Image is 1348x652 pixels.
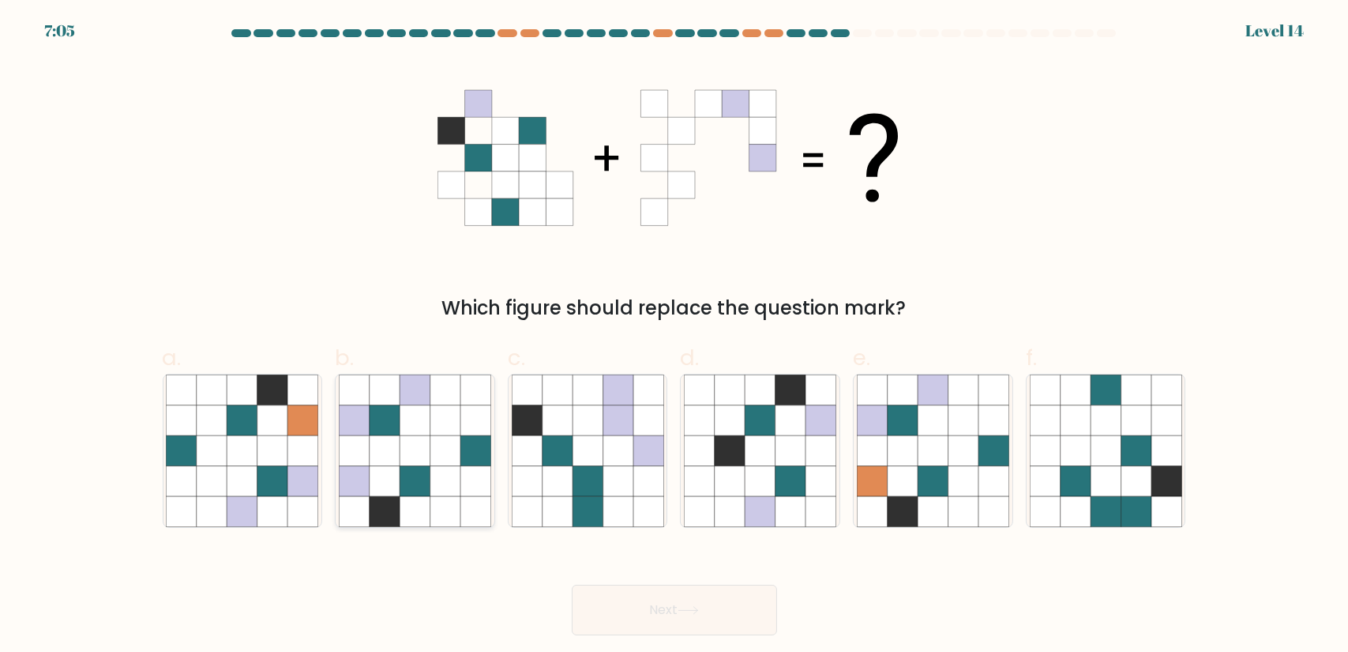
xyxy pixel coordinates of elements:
[1245,19,1304,43] div: Level 14
[572,585,777,635] button: Next
[680,342,699,373] span: d.
[44,19,75,43] div: 7:05
[163,342,182,373] span: a.
[1026,342,1037,373] span: f.
[853,342,870,373] span: e.
[172,294,1177,322] div: Which figure should replace the question mark?
[508,342,525,373] span: c.
[335,342,354,373] span: b.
